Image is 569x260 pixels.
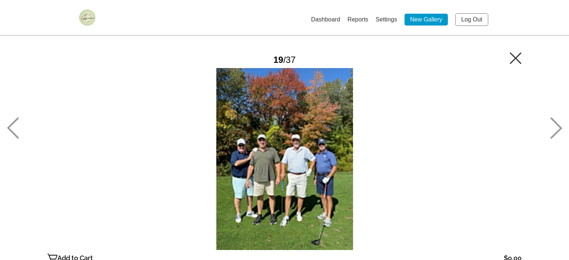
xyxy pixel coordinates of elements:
a: Settings [376,16,397,23]
a: Reports [347,16,368,23]
a: Log Out [455,13,488,26]
a: Dashboard [311,16,340,23]
span: 37 [286,55,296,65]
a: New Gallery [405,14,448,26]
img: Snapphound Logo [79,9,96,26]
div: / [273,52,296,68]
span: 19 [273,55,283,65]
